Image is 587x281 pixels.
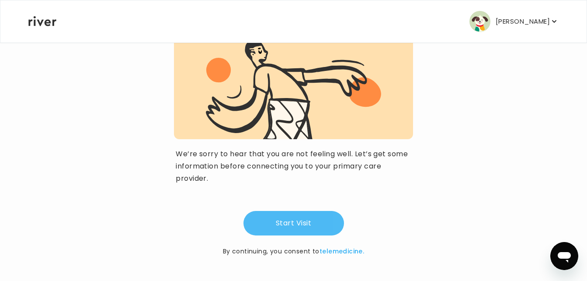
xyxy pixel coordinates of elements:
button: Start Visit [243,211,344,235]
iframe: Button to launch messaging window, conversation in progress [550,242,578,270]
p: [PERSON_NAME] [496,15,550,28]
button: user avatar[PERSON_NAME] [469,11,559,32]
img: visit complete graphic [206,39,381,139]
p: By continuing, you consent to [223,246,365,256]
p: We’re sorry to hear that you are not feeling well. Let’s get some information before connecting y... [176,148,411,185]
a: telemedicine. [320,247,364,256]
img: user avatar [469,11,490,32]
